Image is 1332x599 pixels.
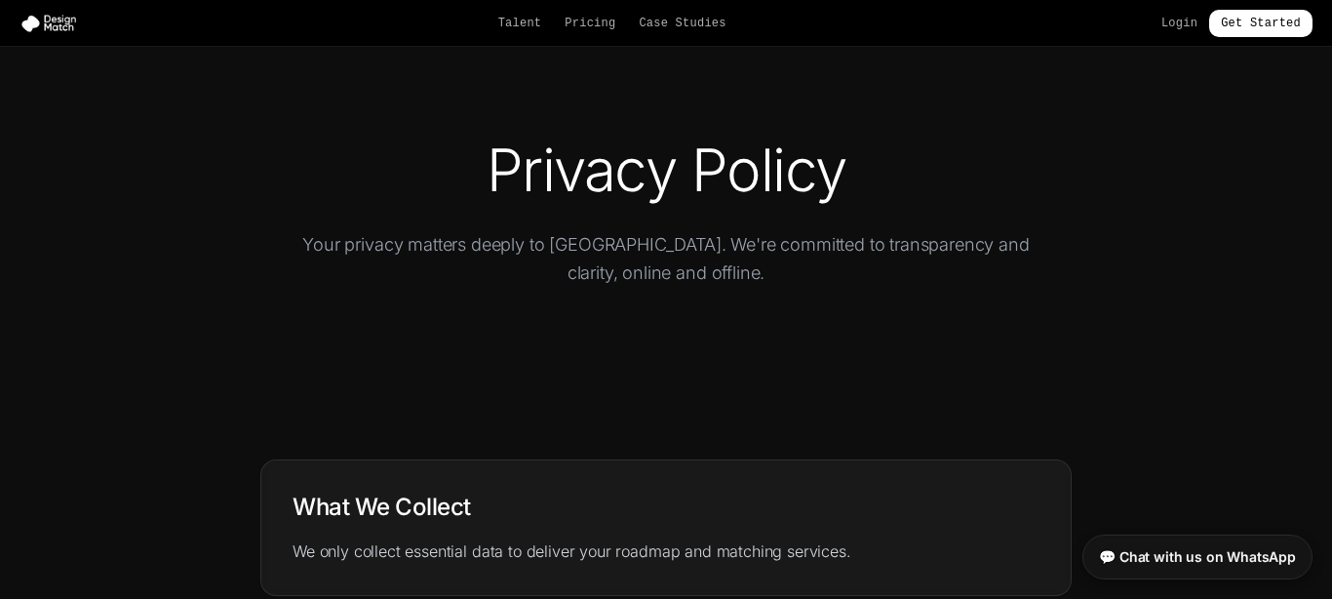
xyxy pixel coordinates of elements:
a: Pricing [565,16,615,31]
img: Design Match [20,14,86,33]
h1: Privacy Policy [260,140,1072,199]
h3: What We Collect [293,492,1039,523]
p: Your privacy matters deeply to [GEOGRAPHIC_DATA]. We're committed to transparency and clarity, on... [292,230,1040,288]
a: Talent [498,16,542,31]
a: Case Studies [639,16,725,31]
a: Get Started [1209,10,1312,37]
a: Login [1161,16,1197,31]
p: We only collect essential data to deliver your roadmap and matching services. [293,539,1039,564]
a: 💬 Chat with us on WhatsApp [1082,535,1312,579]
